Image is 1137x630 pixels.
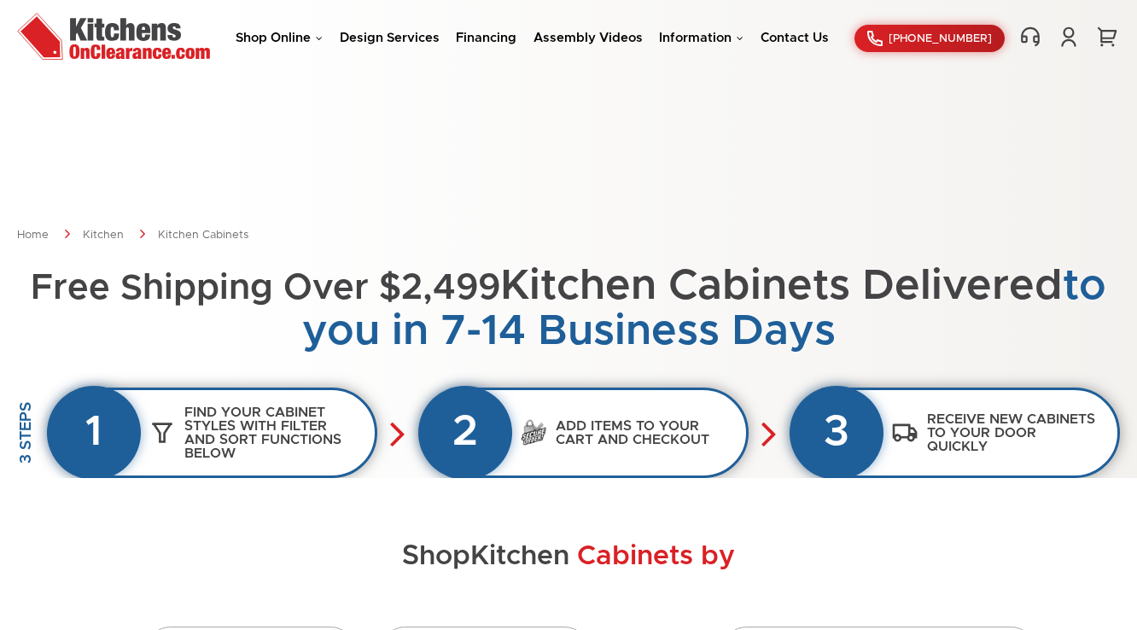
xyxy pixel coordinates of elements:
a: Design Services [340,32,440,44]
a: Financing [456,32,516,44]
div: 3 [790,386,883,480]
h1: Kitchen Cabinets Delivered [17,264,1120,353]
h2: Shop [17,542,1120,572]
a: Shop Online [236,32,323,44]
a: Assembly Videos [534,32,643,44]
a: Information [659,32,743,44]
span: Cabinets by [577,543,735,570]
a: Home [17,230,49,241]
small: Free Shipping Over $2,499 [31,271,500,306]
a: Contact Us [761,32,829,44]
h3: Find your cabinet styles with filter and sort functions below [176,397,375,469]
a: Kitchen Cabinets [158,230,248,241]
div: 1 [47,386,141,480]
a: Kitchen [83,230,124,241]
span: [PHONE_NUMBER] [889,33,992,44]
span: to you in 7-14 Business Days [302,265,1107,353]
span: Kitchen [470,543,569,570]
h3: Add items to your cart and checkout [547,411,746,455]
img: Kitchens On Clearance [17,13,210,60]
div: 2 [418,386,512,480]
h2: 3 STEPS [17,402,37,464]
h3: Receive new cabinets to your door quickly [918,404,1117,462]
a: [PHONE_NUMBER] [854,25,1005,52]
